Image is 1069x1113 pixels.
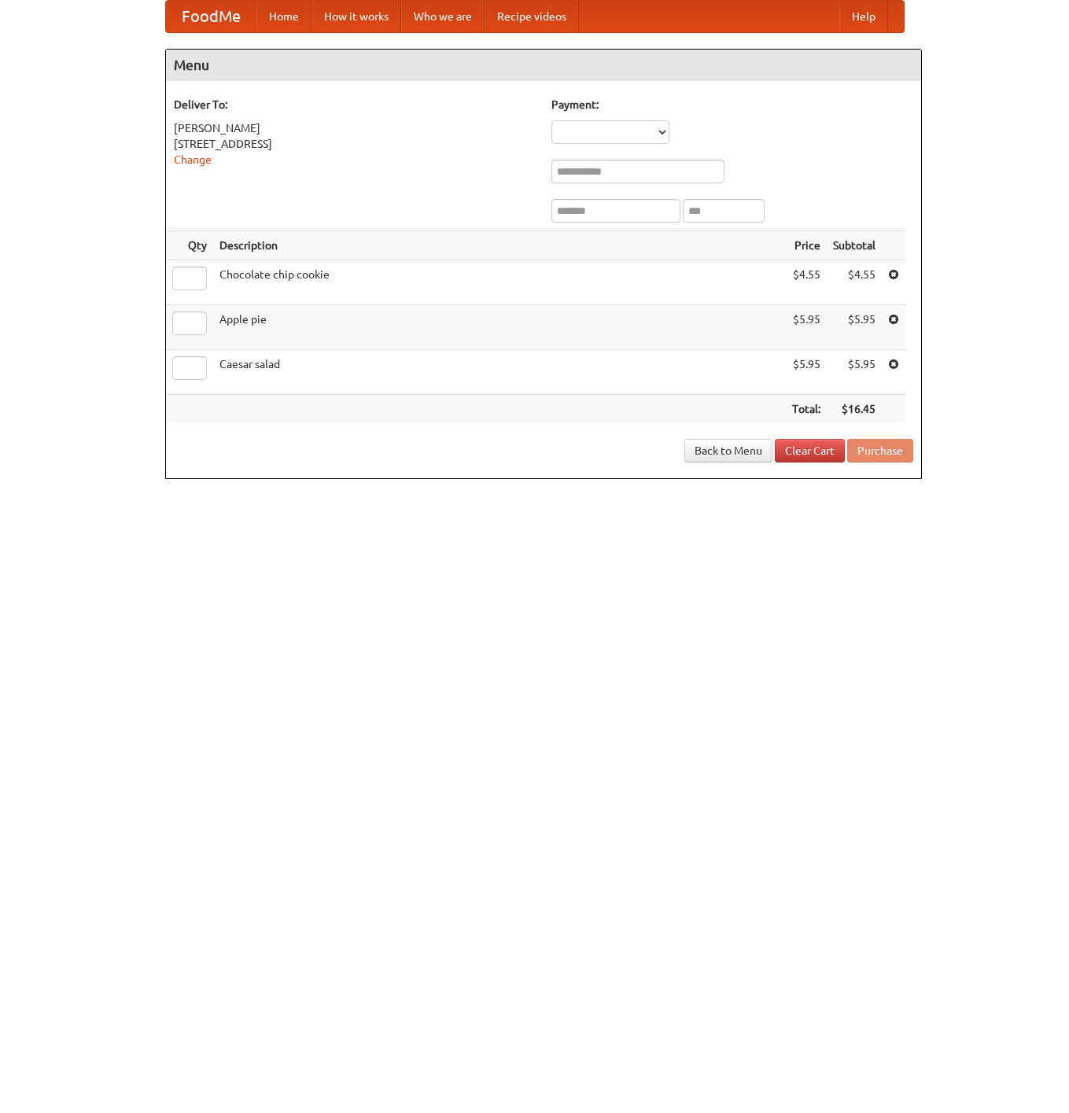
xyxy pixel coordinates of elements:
[786,395,827,424] th: Total:
[786,305,827,350] td: $5.95
[827,231,882,260] th: Subtotal
[786,350,827,395] td: $5.95
[401,1,485,32] a: Who we are
[311,1,401,32] a: How it works
[174,153,212,166] a: Change
[174,120,536,136] div: [PERSON_NAME]
[166,50,921,81] h4: Menu
[827,395,882,424] th: $16.45
[256,1,311,32] a: Home
[166,231,213,260] th: Qty
[684,439,772,463] a: Back to Menu
[786,231,827,260] th: Price
[485,1,579,32] a: Recipe videos
[839,1,888,32] a: Help
[174,136,536,152] div: [STREET_ADDRESS]
[827,350,882,395] td: $5.95
[827,305,882,350] td: $5.95
[775,439,845,463] a: Clear Cart
[551,97,913,112] h5: Payment:
[213,231,786,260] th: Description
[213,350,786,395] td: Caesar salad
[166,1,256,32] a: FoodMe
[786,260,827,305] td: $4.55
[174,97,536,112] h5: Deliver To:
[213,305,786,350] td: Apple pie
[847,439,913,463] button: Purchase
[827,260,882,305] td: $4.55
[213,260,786,305] td: Chocolate chip cookie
